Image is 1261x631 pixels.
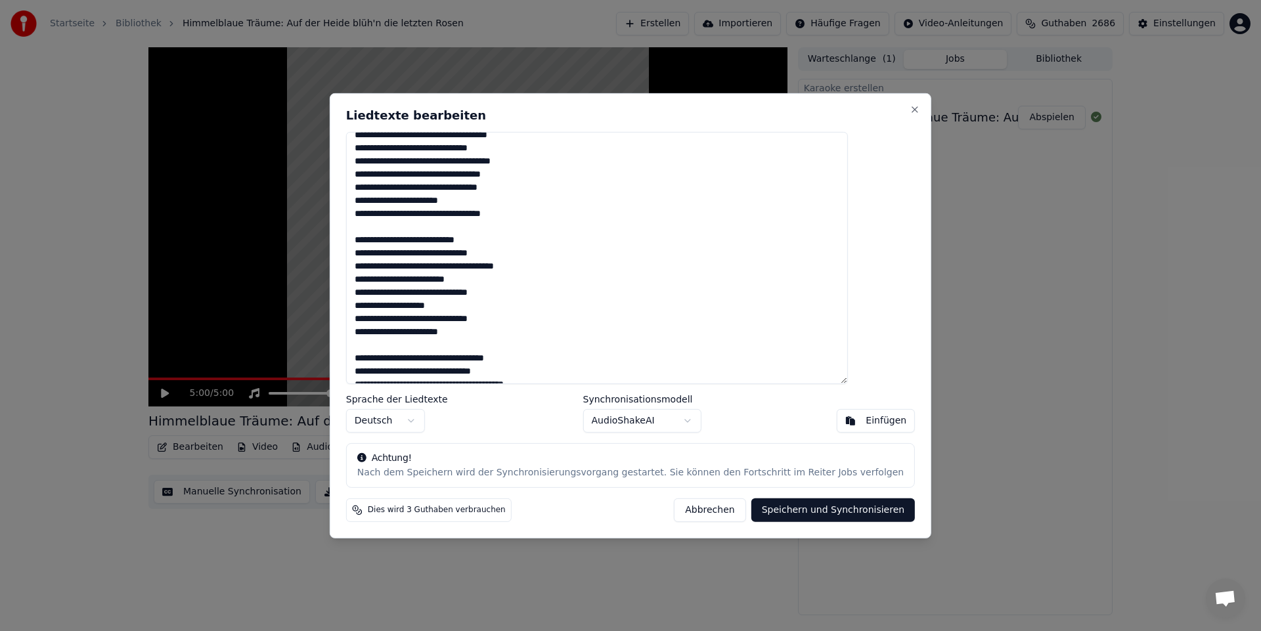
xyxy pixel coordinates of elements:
div: Achtung! [357,452,904,465]
button: Einfügen [836,409,915,433]
span: Dies wird 3 Guthaben verbrauchen [368,505,506,515]
label: Sprache der Liedtexte [346,395,448,404]
button: Speichern und Synchronisieren [751,498,916,522]
button: Abbrechen [674,498,745,522]
label: Synchronisationsmodell [583,395,701,404]
h2: Liedtexte bearbeiten [346,109,915,121]
div: Nach dem Speichern wird der Synchronisierungsvorgang gestartet. Sie können den Fortschritt im Rei... [357,466,904,479]
div: Einfügen [866,414,906,427]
